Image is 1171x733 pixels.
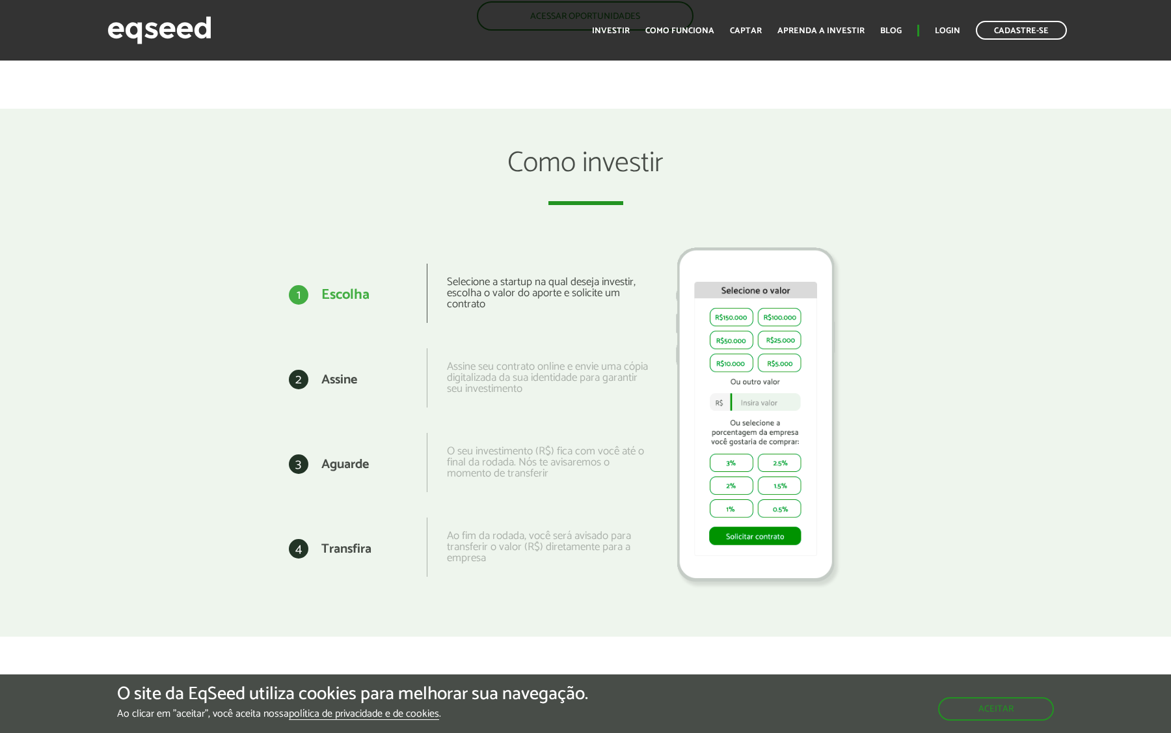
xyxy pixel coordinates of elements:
[289,709,439,720] a: política de privacidade e de cookies
[321,288,370,302] div: Escolha
[34,34,186,44] div: [PERSON_NAME]: [DOMAIN_NAME]
[645,27,714,35] a: Como funciona
[289,370,308,389] div: 2
[427,518,649,577] div: Ao fim da rodada, você será avisado para transferir o valor (R$) diretamente para a empresa
[21,21,31,31] img: logo_orange.svg
[777,27,865,35] a: Aprenda a investir
[36,21,64,31] div: v 4.0.25
[342,148,829,205] h2: Como investir
[152,83,209,92] div: Palavras-chave
[427,433,649,492] div: O seu investimento (R$) fica com você até o final da rodada. Nós te avisaremos o momento de trans...
[54,82,64,92] img: tab_domain_overview_orange.svg
[289,285,308,305] div: 1
[659,234,854,598] img: como-funciona-step1.png
[938,697,1054,721] button: Aceitar
[730,27,762,35] a: Captar
[117,684,588,704] h5: O site da EqSeed utiliza cookies para melhorar sua navegação.
[117,708,588,720] p: Ao clicar em "aceitar", você aceita nossa .
[935,27,960,35] a: Login
[68,83,100,92] div: Domínio
[880,27,902,35] a: Blog
[289,454,308,474] div: 3
[321,374,357,387] div: Assine
[107,13,211,48] img: EqSeed
[592,27,630,35] a: Investir
[321,458,369,471] div: Aguarde
[21,34,31,44] img: website_grey.svg
[427,348,649,408] div: Assine seu contrato online e envie uma cópia digitalizada da sua identidade para garantir seu inv...
[976,21,1067,40] a: Cadastre-se
[137,82,148,92] img: tab_keywords_by_traffic_grey.svg
[289,539,308,559] div: 4
[321,543,371,556] div: Transfira
[427,264,649,323] div: Selecione a startup na qual deseja investir, escolha o valor do aporte e solicite um contrato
